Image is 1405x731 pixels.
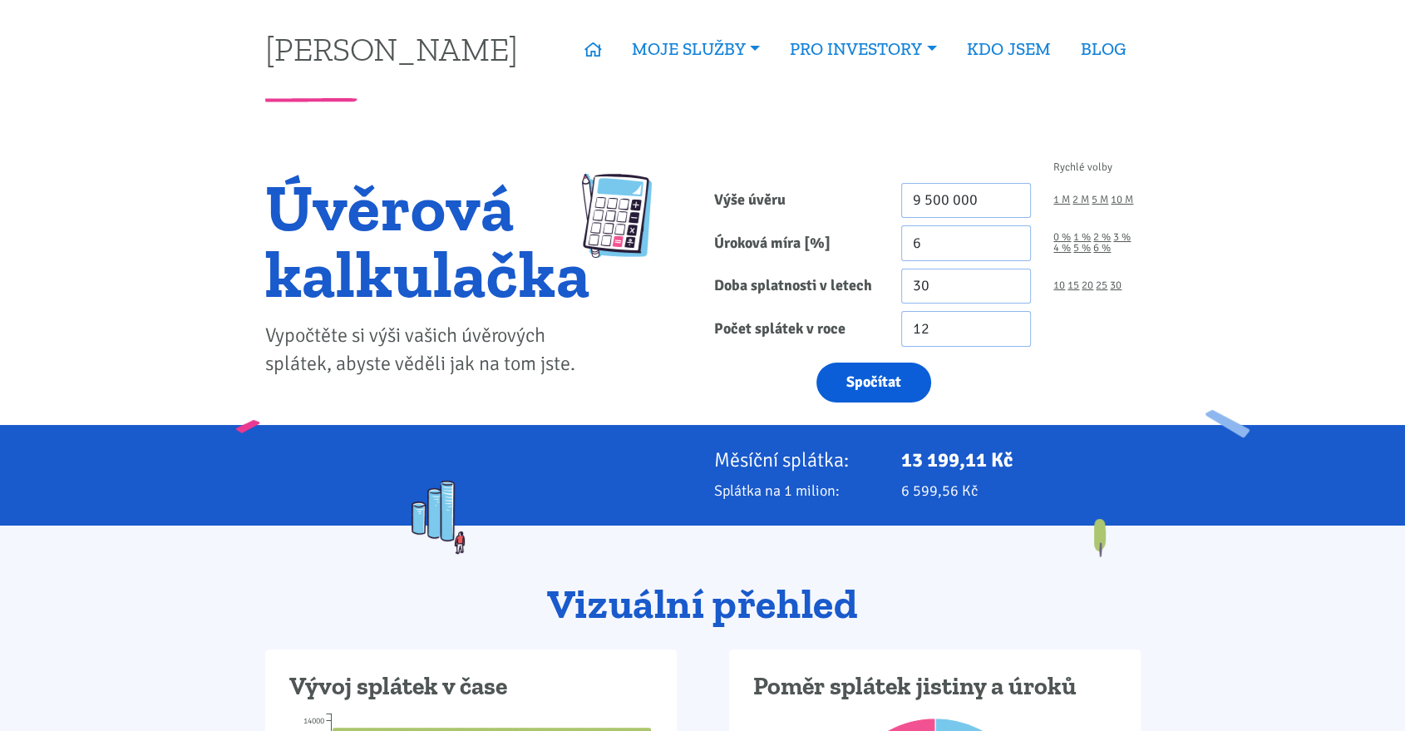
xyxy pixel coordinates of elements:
p: Měsíční splátka: [714,448,879,472]
h3: Poměr splátek jistiny a úroků [753,671,1117,703]
a: [PERSON_NAME] [265,32,518,65]
a: BLOG [1066,30,1141,68]
a: 6 % [1093,243,1111,254]
tspan: 14000 [303,716,323,726]
label: Doba splatnosti v letech [702,269,890,304]
a: 1 M [1053,195,1070,205]
h2: Vizuální přehled [265,582,1141,627]
button: Spočítat [816,363,931,403]
p: Splátka na 1 milion: [714,479,879,502]
h3: Vývoj splátek v čase [289,671,653,703]
a: 10 M [1111,195,1133,205]
p: 13 199,11 Kč [901,448,1141,472]
a: 15 [1067,280,1079,291]
label: Výše úvěru [702,183,890,219]
span: Rychlé volby [1053,162,1112,173]
a: 10 [1053,280,1065,291]
label: Počet splátek v roce [702,311,890,347]
a: PRO INVESTORY [775,30,951,68]
label: Úroková míra [%] [702,225,890,261]
a: MOJE SLUŽBY [617,30,775,68]
a: 4 % [1053,243,1071,254]
a: 30 [1110,280,1122,291]
a: 3 % [1113,232,1131,243]
a: KDO JSEM [952,30,1066,68]
a: 2 M [1072,195,1089,205]
a: 1 % [1073,232,1091,243]
a: 20 [1082,280,1093,291]
a: 25 [1096,280,1107,291]
a: 5 M [1092,195,1108,205]
p: Vypočtěte si výši vašich úvěrových splátek, abyste věděli jak na tom jste. [265,322,590,378]
p: 6 599,56 Kč [901,479,1141,502]
a: 2 % [1093,232,1111,243]
a: 5 % [1073,243,1091,254]
a: 0 % [1053,232,1071,243]
h1: Úvěrová kalkulačka [265,174,590,307]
